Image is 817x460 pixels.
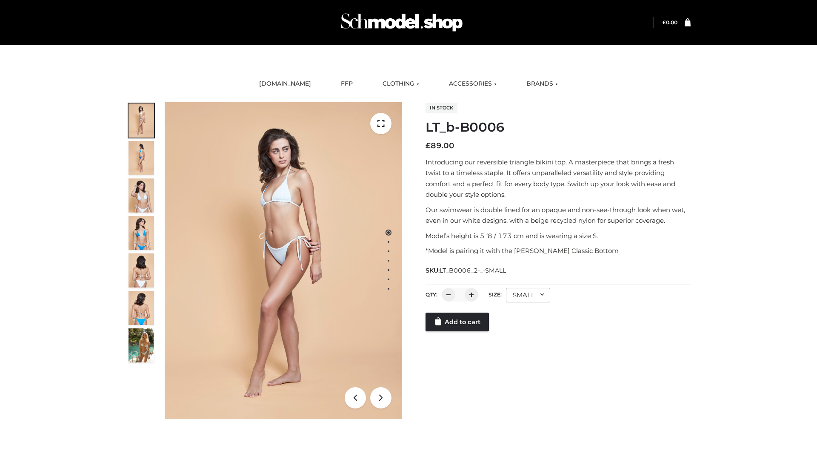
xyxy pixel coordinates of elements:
label: QTY: [426,291,437,298]
h1: LT_b-B0006 [426,120,691,135]
p: Introducing our reversible triangle bikini top. A masterpiece that brings a fresh twist to a time... [426,157,691,200]
p: *Model is pairing it with the [PERSON_NAME] Classic Bottom [426,245,691,256]
img: ArielClassicBikiniTop_CloudNine_AzureSky_OW114ECO_8-scaled.jpg [129,291,154,325]
img: ArielClassicBikiniTop_CloudNine_AzureSky_OW114ECO_1 [165,102,402,419]
img: ArielClassicBikiniTop_CloudNine_AzureSky_OW114ECO_4-scaled.jpg [129,216,154,250]
img: ArielClassicBikiniTop_CloudNine_AzureSky_OW114ECO_7-scaled.jpg [129,253,154,287]
bdi: 0.00 [663,19,677,26]
a: BRANDS [520,75,564,93]
bdi: 89.00 [426,141,454,150]
a: FFP [334,75,359,93]
p: Our swimwear is double lined for an opaque and non-see-through look when wet, even in our white d... [426,204,691,226]
img: Arieltop_CloudNine_AzureSky2.jpg [129,328,154,362]
a: £0.00 [663,19,677,26]
img: ArielClassicBikiniTop_CloudNine_AzureSky_OW114ECO_2-scaled.jpg [129,141,154,175]
label: Size: [488,291,502,298]
span: SKU: [426,265,507,276]
div: SMALL [506,288,550,302]
a: ACCESSORIES [443,75,503,93]
span: In stock [426,103,457,113]
img: ArielClassicBikiniTop_CloudNine_AzureSky_OW114ECO_3-scaled.jpg [129,178,154,213]
p: Model’s height is 5 ‘8 / 173 cm and is wearing a size S. [426,230,691,241]
img: ArielClassicBikiniTop_CloudNine_AzureSky_OW114ECO_1-scaled.jpg [129,103,154,138]
span: LT_B0006_2-_-SMALL [440,267,506,274]
a: [DOMAIN_NAME] [253,75,317,93]
span: £ [426,141,431,150]
span: £ [663,19,666,26]
a: Add to cart [426,313,489,331]
img: Schmodel Admin 964 [338,6,466,39]
a: CLOTHING [376,75,426,93]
